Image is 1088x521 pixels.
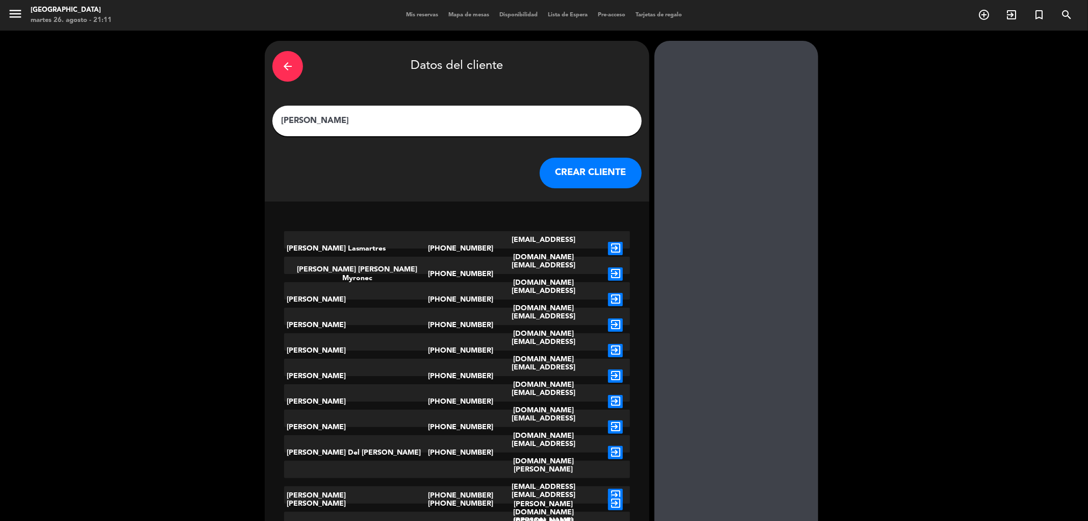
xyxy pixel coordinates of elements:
[284,486,428,521] div: [PERSON_NAME]
[608,497,623,510] i: exit_to_app
[31,15,112,26] div: martes 26. agosto - 21:11
[284,282,428,317] div: [PERSON_NAME]
[540,158,642,188] button: CREAR CLIENTE
[284,384,428,419] div: [PERSON_NAME]
[486,333,601,368] div: [EMAIL_ADDRESS][DOMAIN_NAME]
[608,446,623,459] i: exit_to_app
[486,231,601,266] div: [EMAIL_ADDRESS][DOMAIN_NAME]
[486,257,601,291] div: [EMAIL_ADDRESS][DOMAIN_NAME]
[284,435,428,470] div: [PERSON_NAME] Del [PERSON_NAME]
[8,6,23,21] i: menu
[608,267,623,281] i: exit_to_app
[486,282,601,317] div: [EMAIL_ADDRESS][DOMAIN_NAME]
[401,12,443,18] span: Mis reservas
[543,12,593,18] span: Lista de Espera
[1060,9,1073,21] i: search
[978,9,990,21] i: add_circle_outline
[608,420,623,434] i: exit_to_app
[428,359,486,393] div: [PHONE_NUMBER]
[608,318,623,332] i: exit_to_app
[494,12,543,18] span: Disponibilidad
[486,308,601,342] div: [EMAIL_ADDRESS][DOMAIN_NAME]
[31,5,112,15] div: [GEOGRAPHIC_DATA]
[428,486,486,521] div: [PHONE_NUMBER]
[1033,9,1045,21] i: turned_in_not
[608,344,623,357] i: exit_to_app
[428,435,486,470] div: [PHONE_NUMBER]
[428,308,486,342] div: [PHONE_NUMBER]
[428,384,486,419] div: [PHONE_NUMBER]
[443,12,494,18] span: Mapa de mesas
[284,359,428,393] div: [PERSON_NAME]
[486,435,601,470] div: [EMAIL_ADDRESS][DOMAIN_NAME]
[1005,9,1018,21] i: exit_to_app
[486,359,601,393] div: [EMAIL_ADDRESS][DOMAIN_NAME]
[284,308,428,342] div: [PERSON_NAME]
[428,410,486,444] div: [PHONE_NUMBER]
[272,48,642,84] div: Datos del cliente
[428,257,486,291] div: [PHONE_NUMBER]
[284,333,428,368] div: [PERSON_NAME]
[284,231,428,266] div: [PERSON_NAME] Lasmartres
[486,486,601,521] div: [EMAIL_ADDRESS][DOMAIN_NAME]
[282,60,294,72] i: arrow_back
[428,231,486,266] div: [PHONE_NUMBER]
[284,257,428,291] div: [PERSON_NAME] [PERSON_NAME] Myronec
[486,410,601,444] div: [EMAIL_ADDRESS][DOMAIN_NAME]
[593,12,630,18] span: Pre-acceso
[284,410,428,444] div: [PERSON_NAME]
[630,12,687,18] span: Tarjetas de regalo
[486,384,601,419] div: [EMAIL_ADDRESS][DOMAIN_NAME]
[280,114,634,128] input: Escriba nombre, correo electrónico o número de teléfono...
[608,369,623,383] i: exit_to_app
[8,6,23,25] button: menu
[428,282,486,317] div: [PHONE_NUMBER]
[608,293,623,306] i: exit_to_app
[608,242,623,255] i: exit_to_app
[428,333,486,368] div: [PHONE_NUMBER]
[608,395,623,408] i: exit_to_app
